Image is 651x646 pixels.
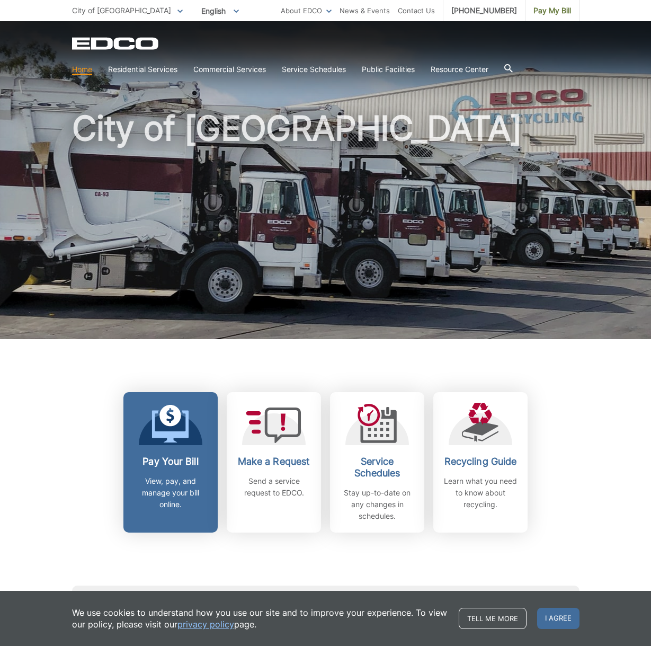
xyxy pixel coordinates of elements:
a: News & Events [340,5,390,16]
a: Resource Center [431,64,488,75]
p: Stay up-to-date on any changes in schedules. [338,487,416,522]
a: Make a Request Send a service request to EDCO. [227,392,321,533]
a: Public Facilities [362,64,415,75]
h2: Recycling Guide [441,456,520,467]
span: Pay My Bill [533,5,571,16]
h2: Pay Your Bill [131,456,210,467]
h1: City of [GEOGRAPHIC_DATA] [72,111,579,344]
a: Contact Us [398,5,435,16]
a: Service Schedules Stay up-to-date on any changes in schedules. [330,392,424,533]
h2: Make a Request [235,456,313,467]
a: Commercial Services [193,64,266,75]
p: Learn what you need to know about recycling. [441,475,520,510]
a: EDCD logo. Return to the homepage. [72,37,160,50]
span: City of [GEOGRAPHIC_DATA] [72,6,171,15]
span: I agree [537,608,579,629]
a: Residential Services [108,64,177,75]
a: Service Schedules [282,64,346,75]
p: Send a service request to EDCO. [235,475,313,499]
p: View, pay, and manage your bill online. [131,475,210,510]
h2: Service Schedules [338,456,416,479]
a: Tell me more [459,608,527,629]
p: We use cookies to understand how you use our site and to improve your experience. To view our pol... [72,607,448,630]
span: English [193,2,247,20]
a: Recycling Guide Learn what you need to know about recycling. [433,392,528,533]
a: About EDCO [281,5,332,16]
a: privacy policy [177,618,234,630]
a: Home [72,64,92,75]
a: Pay Your Bill View, pay, and manage your bill online. [123,392,218,533]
